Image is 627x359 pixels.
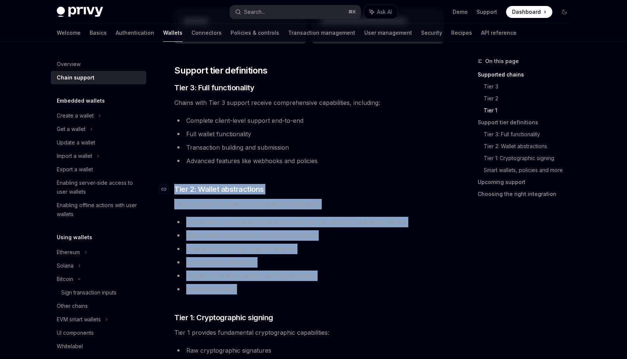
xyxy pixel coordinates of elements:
a: Authentication [116,24,154,42]
a: Tier 1 [484,104,576,116]
li: Curve-level cryptographic signatures that can be used for transaction signing [174,217,443,227]
a: Sign transaction inputs [51,286,146,299]
div: Overview [57,60,81,69]
a: Enabling offline actions with user wallets [51,199,146,221]
span: Tier 2 support focuses on core wallet functionality: [174,199,443,209]
a: Tier 1: Cryptographic signing [484,152,576,164]
img: dark logo [57,7,103,17]
a: Supported chains [478,69,576,81]
div: Whitelabel [57,342,83,351]
a: Export a wallet [51,163,146,176]
div: Import a wallet [57,152,92,160]
a: Tier 3 [484,81,576,93]
a: Choosing the right integration [478,188,576,200]
span: Dashboard [512,8,541,16]
a: Welcome [57,24,81,42]
li: Embedded wallets [174,284,443,294]
a: Policies & controls [231,24,279,42]
li: Integration with chain-specific libraries [174,244,443,254]
div: Ethereum [57,248,80,257]
a: Support tier definitions [478,116,576,128]
li: Complete client-level support end-to-end [174,115,443,126]
span: Tier 2: Wallet abstractions [174,184,264,194]
li: Advanced features like webhooks and policies [174,156,443,166]
button: Search...⌘K [230,5,361,19]
a: Recipes [451,24,472,42]
a: Demo [453,8,468,16]
button: Ask AI [364,5,397,19]
span: Chains with Tier 3 support receive comprehensive capabilities, including: [174,97,443,108]
a: Navigate to header [159,184,174,194]
span: On this page [485,57,519,66]
span: Tier 1: Cryptographic signing [174,312,273,323]
div: EVM smart wallets [57,315,101,324]
li: Full wallet functionality [174,129,443,139]
div: Get a wallet [57,125,85,134]
span: Tier 1 provides fundamental cryptographic capabilities: [174,327,443,338]
li: Chain address derivation [174,257,443,268]
div: Enabling server-side access to user wallets [57,178,142,196]
span: Ask AI [377,8,392,16]
a: Support [477,8,497,16]
div: Sign transaction inputs [61,288,116,297]
a: Connectors [191,24,222,42]
button: Toggle dark mode [558,6,570,18]
h5: Embedded wallets [57,96,105,105]
li: Basic wallet functionality, including key export [174,230,443,241]
div: Update a wallet [57,138,95,147]
a: Tier 2 [484,93,576,104]
a: Smart wallets, policies and more [484,164,576,176]
a: API reference [481,24,517,42]
li: Raw cryptographic signatures [174,345,443,356]
h5: Using wallets [57,233,92,242]
div: Other chains [57,302,88,310]
a: Enabling server-side access to user wallets [51,176,146,199]
a: Update a wallet [51,136,146,149]
a: Chain support [51,71,146,84]
a: Wallets [163,24,183,42]
a: Security [421,24,442,42]
div: Search... [244,7,265,16]
a: User management [364,24,412,42]
div: Export a wallet [57,165,93,174]
a: Overview [51,57,146,71]
a: Tier 2: Wallet abstractions [484,140,576,152]
a: Basics [90,24,107,42]
a: Dashboard [506,6,552,18]
span: Tier 3: Full functionality [174,82,254,93]
span: ⌘ K [348,9,356,15]
a: UI components [51,326,146,340]
a: Other chains [51,299,146,313]
span: Support tier definitions [174,65,268,77]
div: Enabling offline actions with user wallets [57,201,142,219]
li: 0-index HD wallet creation and key derivation [174,271,443,281]
div: Create a wallet [57,111,94,120]
div: UI components [57,328,94,337]
div: Chain support [57,73,94,82]
div: Bitcoin [57,275,73,284]
a: Whitelabel [51,340,146,353]
a: Transaction management [288,24,355,42]
li: Transaction building and submission [174,142,443,153]
div: Solana [57,261,74,270]
a: Tier 3: Full functionality [484,128,576,140]
a: Upcoming support [478,176,576,188]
